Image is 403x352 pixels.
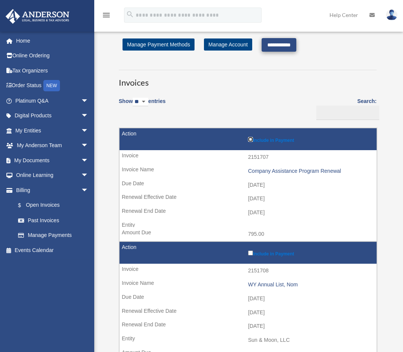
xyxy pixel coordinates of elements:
span: arrow_drop_down [81,183,96,198]
span: $ [22,201,26,210]
td: [DATE] [120,178,377,192]
a: Online Ordering [5,48,100,63]
a: Home [5,33,100,48]
td: [DATE] [120,319,377,334]
a: My Entitiesarrow_drop_down [5,123,100,138]
td: [DATE] [120,306,377,320]
span: arrow_drop_down [81,123,96,138]
span: arrow_drop_down [81,153,96,168]
input: Include in Payment [248,137,253,142]
label: Include in Payment [248,249,373,257]
td: [DATE] [120,206,377,220]
a: My Documentsarrow_drop_down [5,153,100,168]
span: arrow_drop_down [81,138,96,154]
i: menu [102,11,111,20]
a: Platinum Q&Aarrow_drop_down [5,93,100,108]
img: Anderson Advisors Platinum Portal [3,9,72,24]
label: Include in Payment [248,135,373,143]
input: Search: [316,106,379,120]
a: Order StatusNEW [5,78,100,94]
div: Company Assistance Program Renewal [248,168,373,174]
a: Digital Productsarrow_drop_down [5,108,100,123]
td: 2151707 [120,150,377,164]
h3: Invoices [119,70,377,89]
select: Showentries [133,98,148,106]
img: User Pic [386,9,397,20]
a: $Open Invoices [11,198,92,213]
a: My Anderson Teamarrow_drop_down [5,138,100,153]
td: 795.00 [120,227,377,241]
td: [DATE] [120,292,377,306]
a: Events Calendar [5,243,100,258]
a: Online Learningarrow_drop_down [5,168,100,183]
label: Search: [314,97,377,120]
a: Manage Payment Methods [123,38,195,51]
td: [DATE] [120,192,377,206]
td: 2151708 [120,264,377,278]
a: Past Invoices [11,213,96,228]
span: arrow_drop_down [81,93,96,109]
a: Tax Organizers [5,63,100,78]
a: Billingarrow_drop_down [5,183,96,198]
input: Include in Payment [248,251,253,255]
a: Manage Payments [11,228,96,243]
a: Manage Account [204,38,252,51]
span: arrow_drop_down [81,168,96,183]
i: search [126,10,134,18]
div: WY Annual List, Nom [248,281,373,288]
a: menu [102,13,111,20]
label: Show entries [119,97,165,114]
span: arrow_drop_down [81,108,96,124]
td: Sun & Moon, LLC [120,333,377,347]
div: NEW [43,80,60,91]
